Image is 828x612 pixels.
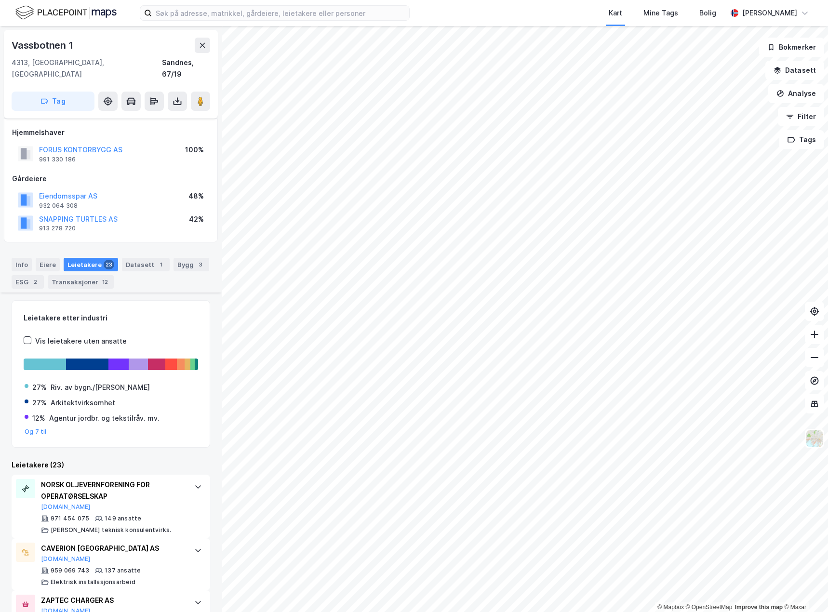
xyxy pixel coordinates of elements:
[768,84,824,103] button: Analyse
[196,260,205,269] div: 3
[39,202,78,210] div: 932 064 308
[24,312,198,324] div: Leietakere etter industri
[643,7,678,19] div: Mine Tags
[39,225,76,232] div: 913 278 720
[174,258,209,271] div: Bygg
[41,503,91,511] button: [DOMAIN_NAME]
[765,61,824,80] button: Datasett
[152,6,409,20] input: Søk på adresse, matrikkel, gårdeiere, leietakere eller personer
[699,7,716,19] div: Bolig
[657,604,684,611] a: Mapbox
[32,412,45,424] div: 12%
[104,260,114,269] div: 23
[36,258,60,271] div: Eiere
[41,595,185,606] div: ZAPTEC CHARGER AS
[51,567,89,574] div: 959 069 743
[185,144,204,156] div: 100%
[32,397,47,409] div: 27%
[51,515,89,522] div: 971 454 075
[779,130,824,149] button: Tags
[189,213,204,225] div: 42%
[162,57,210,80] div: Sandnes, 67/19
[735,604,783,611] a: Improve this map
[12,92,94,111] button: Tag
[12,173,210,185] div: Gårdeiere
[105,567,141,574] div: 137 ansatte
[686,604,733,611] a: OpenStreetMap
[780,566,828,612] iframe: Chat Widget
[759,38,824,57] button: Bokmerker
[51,526,171,534] div: [PERSON_NAME] teknisk konsulentvirks.
[32,382,47,393] div: 27%
[100,277,110,287] div: 12
[51,578,135,586] div: Elektrisk installasjonsarbeid
[609,7,622,19] div: Kart
[64,258,118,271] div: Leietakere
[12,459,210,471] div: Leietakere (23)
[778,107,824,126] button: Filter
[39,156,76,163] div: 991 330 186
[12,258,32,271] div: Info
[105,515,141,522] div: 149 ansatte
[188,190,204,202] div: 48%
[742,7,797,19] div: [PERSON_NAME]
[12,127,210,138] div: Hjemmelshaver
[12,275,44,289] div: ESG
[41,479,185,502] div: NORSK OLJEVERNFORENING FOR OPERATØRSELSKAP
[49,412,160,424] div: Agentur jordbr. og tekstilråv. mv.
[122,258,170,271] div: Datasett
[35,335,127,347] div: Vis leietakere uten ansatte
[41,543,185,554] div: CAVERION [GEOGRAPHIC_DATA] AS
[780,566,828,612] div: Kontrollprogram for chat
[41,555,91,563] button: [DOMAIN_NAME]
[12,38,75,53] div: Vassbotnen 1
[51,382,150,393] div: Riv. av bygn./[PERSON_NAME]
[156,260,166,269] div: 1
[30,277,40,287] div: 2
[51,397,115,409] div: Arkitektvirksomhet
[25,428,47,436] button: Og 7 til
[48,275,114,289] div: Transaksjoner
[15,4,117,21] img: logo.f888ab2527a4732fd821a326f86c7f29.svg
[12,57,162,80] div: 4313, [GEOGRAPHIC_DATA], [GEOGRAPHIC_DATA]
[805,429,824,448] img: Z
